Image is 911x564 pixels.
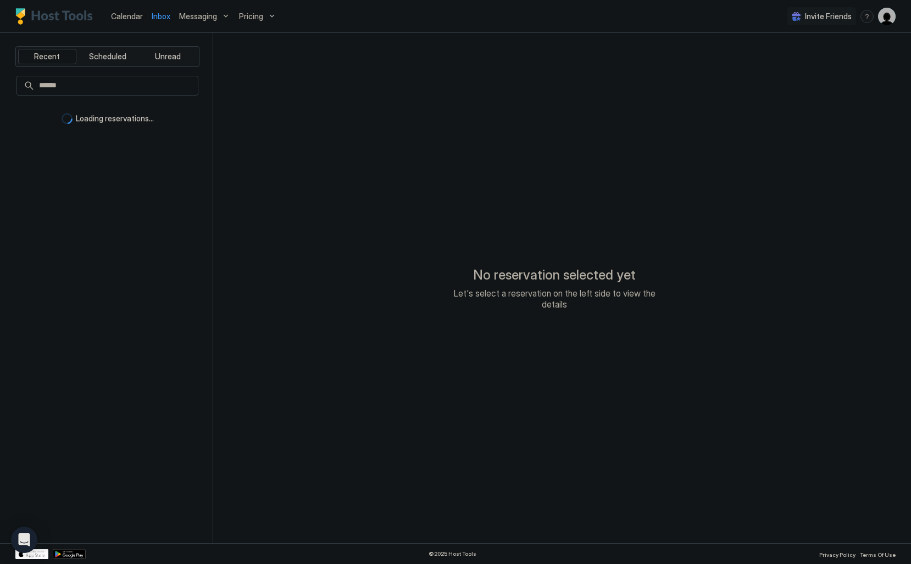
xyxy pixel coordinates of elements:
[878,8,896,25] div: User profile
[152,12,170,21] span: Inbox
[79,49,137,64] button: Scheduled
[111,10,143,22] a: Calendar
[445,288,664,310] span: Let's select a reservation on the left side to view the details
[138,49,197,64] button: Unread
[155,52,181,62] span: Unread
[15,8,98,25] a: Host Tools Logo
[11,527,37,553] div: Open Intercom Messenger
[860,548,896,560] a: Terms Of Use
[89,52,126,62] span: Scheduled
[805,12,852,21] span: Invite Friends
[860,10,874,23] div: menu
[111,12,143,21] span: Calendar
[819,551,856,558] span: Privacy Policy
[152,10,170,22] a: Inbox
[819,548,856,560] a: Privacy Policy
[860,551,896,558] span: Terms Of Use
[15,46,199,67] div: tab-group
[429,550,476,557] span: © 2025 Host Tools
[53,549,86,559] a: Google Play Store
[35,76,198,95] input: Input Field
[179,12,217,21] span: Messaging
[76,114,154,124] span: Loading reservations...
[62,113,73,124] div: loading
[34,52,60,62] span: Recent
[18,49,76,64] button: Recent
[15,549,48,559] a: App Store
[239,12,263,21] span: Pricing
[473,267,636,283] span: No reservation selected yet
